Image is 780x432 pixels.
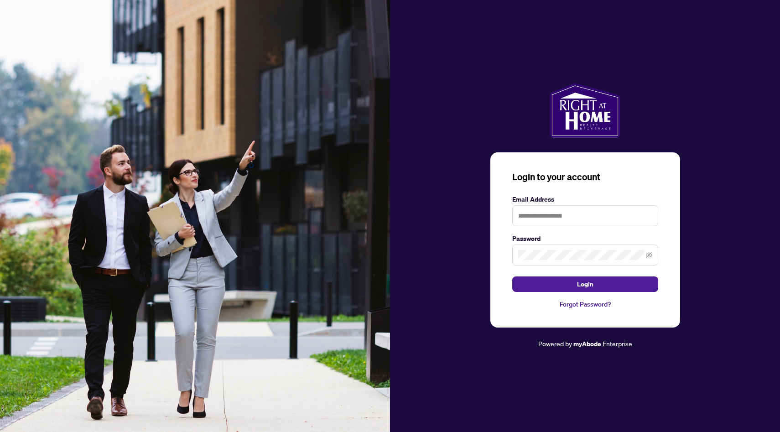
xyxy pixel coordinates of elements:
a: myAbode [573,339,601,349]
span: Powered by [538,339,572,348]
span: Enterprise [603,339,632,348]
h3: Login to your account [512,171,658,183]
span: Login [577,277,593,291]
span: eye-invisible [646,252,652,258]
label: Password [512,234,658,244]
label: Email Address [512,194,658,204]
img: ma-logo [550,83,620,138]
a: Forgot Password? [512,299,658,309]
button: Login [512,276,658,292]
